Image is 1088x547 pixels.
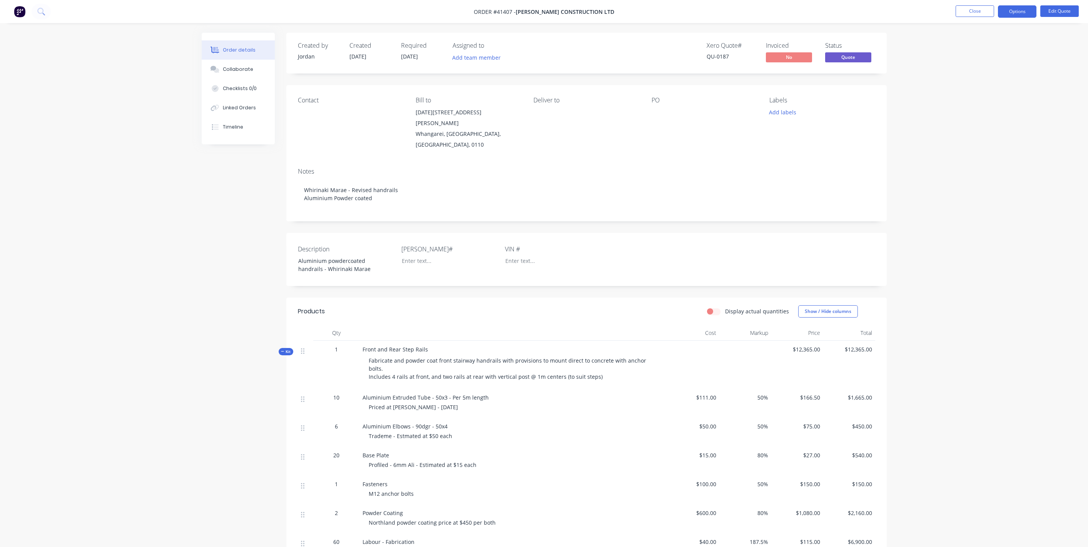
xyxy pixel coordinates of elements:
span: Fabricate and powder coat front stairway handrails with provisions to mount direct to concrete wi... [369,357,648,380]
span: Base Plate [363,452,389,459]
span: Quote [825,52,871,62]
div: Checklists 0/0 [223,85,257,92]
div: Xero Quote # [707,42,757,49]
button: Close [956,5,994,17]
button: Linked Orders [202,98,275,117]
div: Timeline [223,124,243,130]
div: [DATE][STREET_ADDRESS][PERSON_NAME]Whangarei, [GEOGRAPHIC_DATA], [GEOGRAPHIC_DATA], 0110 [416,107,521,150]
span: $40.00 [670,538,716,546]
span: $115.00 [774,538,820,546]
img: Factory [14,6,25,17]
span: M12 anchor bolts [369,490,414,497]
div: PO [652,97,757,104]
span: $1,665.00 [826,393,872,401]
span: $50.00 [670,422,716,430]
span: 10 [333,393,339,401]
div: Invoiced [766,42,816,49]
span: [PERSON_NAME] Construction Ltd [516,8,614,15]
span: Aluminium Extruded Tube - 50x3 - Per 5m length [363,394,489,401]
span: Trademe - Estmated at $50 each [369,432,452,440]
div: Markup [719,325,771,341]
button: Add team member [453,52,505,63]
span: 60 [333,538,339,546]
div: Linked Orders [223,104,256,111]
div: Bill to [416,97,521,104]
div: Order details [223,47,256,54]
div: QU-0187 [707,52,757,60]
span: $12,365.00 [826,345,872,353]
button: Options [998,5,1036,18]
span: $100.00 [670,480,716,488]
span: Kit [281,349,291,355]
span: $2,160.00 [826,509,872,517]
button: Collaborate [202,60,275,79]
span: $27.00 [774,451,820,459]
span: 20 [333,451,339,459]
div: Deliver to [533,97,639,104]
div: Status [825,42,875,49]
span: No [766,52,812,62]
label: Description [298,244,394,254]
div: Collaborate [223,66,253,73]
button: Timeline [202,117,275,137]
span: Profiled - 6mm Ali - Estimated at $15 each [369,461,476,468]
span: 2 [335,509,338,517]
div: Total [823,325,875,341]
button: Order details [202,40,275,60]
div: Notes [298,168,875,175]
span: $450.00 [826,422,872,430]
span: [DATE] [401,53,418,60]
button: Checklists 0/0 [202,79,275,98]
span: Aluminium Elbows - 90dgr - 50x4 [363,423,448,430]
div: Created [349,42,392,49]
span: Order #41407 - [474,8,516,15]
div: Assigned to [453,42,530,49]
button: Quote [825,52,871,64]
div: Aluminium powdercoated handrails - Whirinaki Marae [292,255,388,274]
span: Powder Coating [363,509,403,517]
div: Price [771,325,823,341]
div: Kit [279,348,293,355]
button: Add team member [448,52,505,63]
div: Created by [298,42,340,49]
span: 50% [722,422,768,430]
span: Fasteners [363,480,388,488]
button: Edit Quote [1040,5,1079,17]
div: Labels [769,97,875,104]
span: 80% [722,451,768,459]
span: $75.00 [774,422,820,430]
span: 6 [335,422,338,430]
div: Qty [313,325,359,341]
button: Add labels [765,107,801,117]
label: Display actual quantities [725,307,789,315]
span: $150.00 [826,480,872,488]
div: Jordan [298,52,340,60]
span: $111.00 [670,393,716,401]
span: $12,365.00 [774,345,820,353]
span: $15.00 [670,451,716,459]
div: Products [298,307,325,316]
span: 1 [335,345,338,353]
div: Required [401,42,443,49]
span: $150.00 [774,480,820,488]
div: Whangarei, [GEOGRAPHIC_DATA], [GEOGRAPHIC_DATA], 0110 [416,129,521,150]
span: 50% [722,480,768,488]
span: Labour - Fabrication [363,538,414,545]
div: Contact [298,97,403,104]
button: Show / Hide columns [798,305,858,318]
span: $600.00 [670,509,716,517]
label: [PERSON_NAME]# [401,244,498,254]
span: Priced at [PERSON_NAME] - [DATE] [369,403,458,411]
span: 187.5% [722,538,768,546]
span: $540.00 [826,451,872,459]
label: VIN # [505,244,601,254]
div: Cost [667,325,719,341]
span: Northland powder coating price at $450 per both [369,519,496,526]
div: [DATE][STREET_ADDRESS][PERSON_NAME] [416,107,521,129]
span: $166.50 [774,393,820,401]
span: [DATE] [349,53,366,60]
span: 80% [722,509,768,517]
span: Front and Rear Step Rails [363,346,428,353]
span: $1,080.00 [774,509,820,517]
span: 50% [722,393,768,401]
